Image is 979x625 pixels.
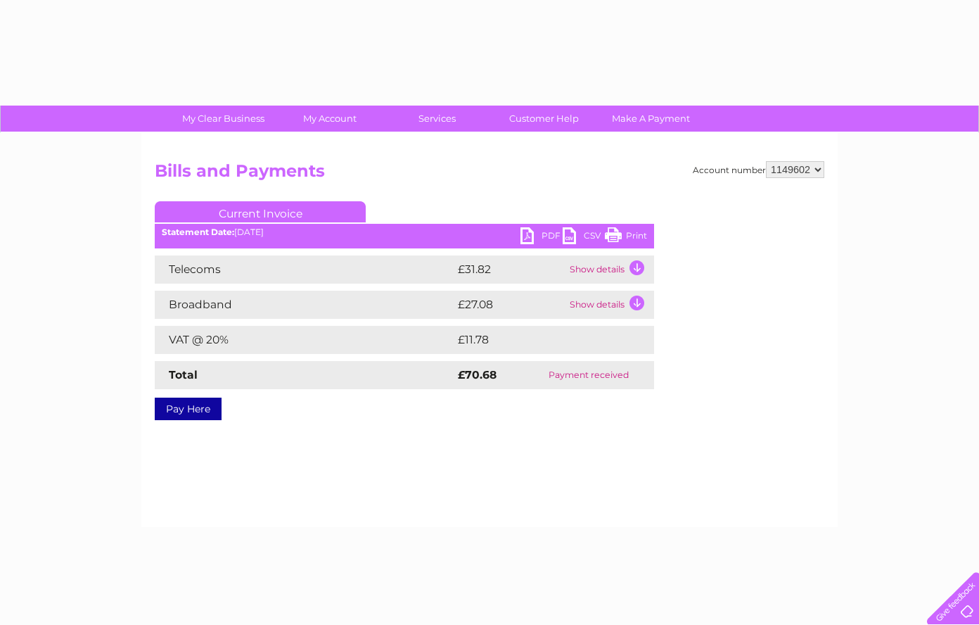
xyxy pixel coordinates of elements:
div: Account number [693,161,824,178]
td: Broadband [155,291,454,319]
td: Payment received [523,361,654,389]
a: Customer Help [486,106,602,132]
b: Statement Date: [162,227,234,237]
td: Telecoms [155,255,454,284]
td: VAT @ 20% [155,326,454,354]
strong: £70.68 [458,368,497,381]
a: Services [379,106,495,132]
td: Show details [566,255,654,284]
a: My Clear Business [165,106,281,132]
div: [DATE] [155,227,654,237]
a: Make A Payment [593,106,709,132]
a: Print [605,227,647,248]
a: Current Invoice [155,201,366,222]
td: Show details [566,291,654,319]
td: £31.82 [454,255,566,284]
td: £27.08 [454,291,566,319]
a: PDF [520,227,563,248]
a: My Account [272,106,388,132]
h2: Bills and Payments [155,161,824,188]
strong: Total [169,368,198,381]
td: £11.78 [454,326,623,354]
a: Pay Here [155,398,222,420]
a: CSV [563,227,605,248]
